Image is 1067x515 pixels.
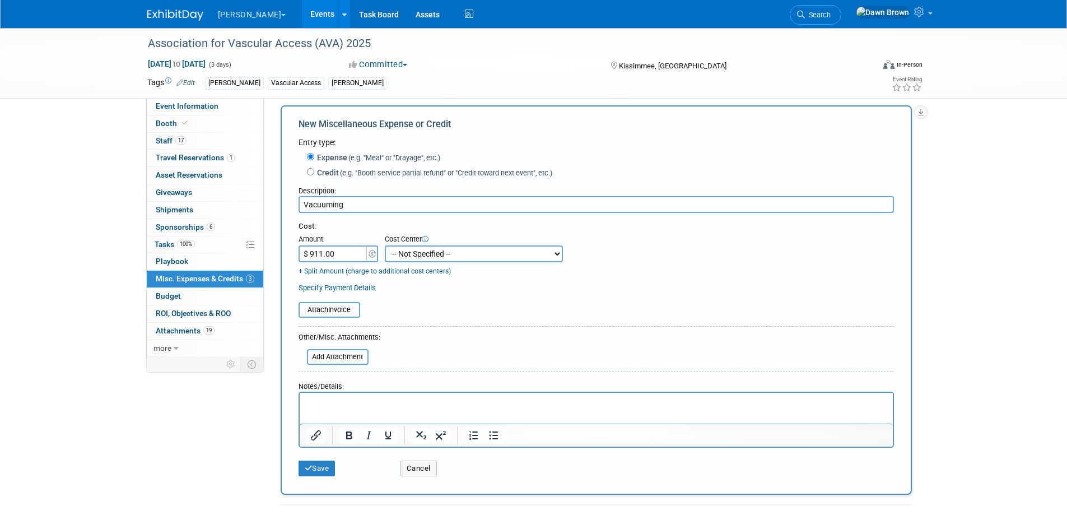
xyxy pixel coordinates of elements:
a: Booth [147,115,263,132]
a: Attachments19 [147,323,263,340]
div: Event Format [808,58,923,75]
span: Misc. Expenses & Credits [156,274,254,283]
a: Asset Reservations [147,167,263,184]
button: Bold [339,428,358,443]
a: Specify Payment Details [299,284,376,292]
span: ROI, Objectives & ROO [156,309,231,318]
span: Asset Reservations [156,170,222,179]
a: Giveaways [147,184,263,201]
div: Event Rating [892,77,922,82]
span: (e.g. "Booth service partial refund" or "Credit toward next event", etc.) [339,169,552,177]
a: Staff17 [147,133,263,150]
span: Attachments [156,326,215,335]
span: 1 [227,154,235,162]
button: Committed [345,59,412,71]
span: Staff [156,136,187,145]
a: more [147,340,263,357]
a: Event Information [147,98,263,115]
a: Budget [147,288,263,305]
div: Description: [299,181,894,196]
a: ROI, Objectives & ROO [147,305,263,322]
span: 6 [207,222,215,231]
span: Budget [156,291,181,300]
div: Cost: [299,221,894,232]
i: Booth reservation complete [182,120,188,126]
a: Tasks100% [147,236,263,253]
span: Sponsorships [156,222,215,231]
span: Event Information [156,101,218,110]
span: Travel Reservations [156,153,235,162]
span: Playbook [156,257,188,266]
span: (e.g. "Meal" or "Drayage", etc.) [347,154,440,162]
div: New Miscellaneous Expense or Credit [299,118,894,137]
img: Format-Inperson.png [883,60,894,69]
button: Cancel [400,461,437,476]
a: Playbook [147,253,263,270]
td: Personalize Event Tab Strip [221,357,241,372]
td: Tags [147,77,195,90]
div: [PERSON_NAME] [205,77,264,89]
button: Numbered list [464,428,483,443]
span: Tasks [155,240,195,249]
span: [DATE] [DATE] [147,59,206,69]
div: In-Person [896,61,922,69]
span: Kissimmee, [GEOGRAPHIC_DATA] [619,62,726,70]
img: Dawn Brown [856,6,910,18]
span: 17 [175,136,187,145]
iframe: Rich Text Area [300,393,893,424]
button: Italic [359,428,378,443]
img: ExhibitDay [147,10,203,21]
a: Shipments [147,202,263,219]
a: + Split Amount (charge to additional cost centers) [299,267,451,275]
span: more [153,344,171,352]
a: Edit [176,79,195,87]
span: 19 [203,326,215,335]
div: Amount [299,234,380,245]
label: Expense [314,152,440,163]
div: [PERSON_NAME] [328,77,387,89]
span: to [171,59,182,68]
a: Travel Reservations1 [147,150,263,166]
span: Shipments [156,205,193,214]
span: 3 [246,275,254,283]
button: Superscript [431,428,450,443]
span: Search [805,11,831,19]
div: Other/Misc. Attachments: [299,332,380,345]
div: Entry type: [299,137,894,148]
td: Toggle Event Tabs [240,357,263,372]
div: Association for Vascular Access (AVA) 2025 [144,34,857,54]
button: Subscript [412,428,431,443]
div: Notes/Details: [299,377,894,392]
span: Giveaways [156,188,192,197]
span: 100% [177,240,195,248]
button: Underline [379,428,398,443]
a: Misc. Expenses & Credits3 [147,271,263,287]
button: Save [299,461,336,476]
button: Insert/edit link [306,428,325,443]
label: Credit [314,167,552,178]
button: Bullet list [484,428,503,443]
div: Cost Center [385,234,563,245]
a: Sponsorships6 [147,219,263,236]
span: (3 days) [208,61,231,68]
span: Booth [156,119,190,128]
a: Search [790,5,841,25]
div: Vascular Access [268,77,324,89]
